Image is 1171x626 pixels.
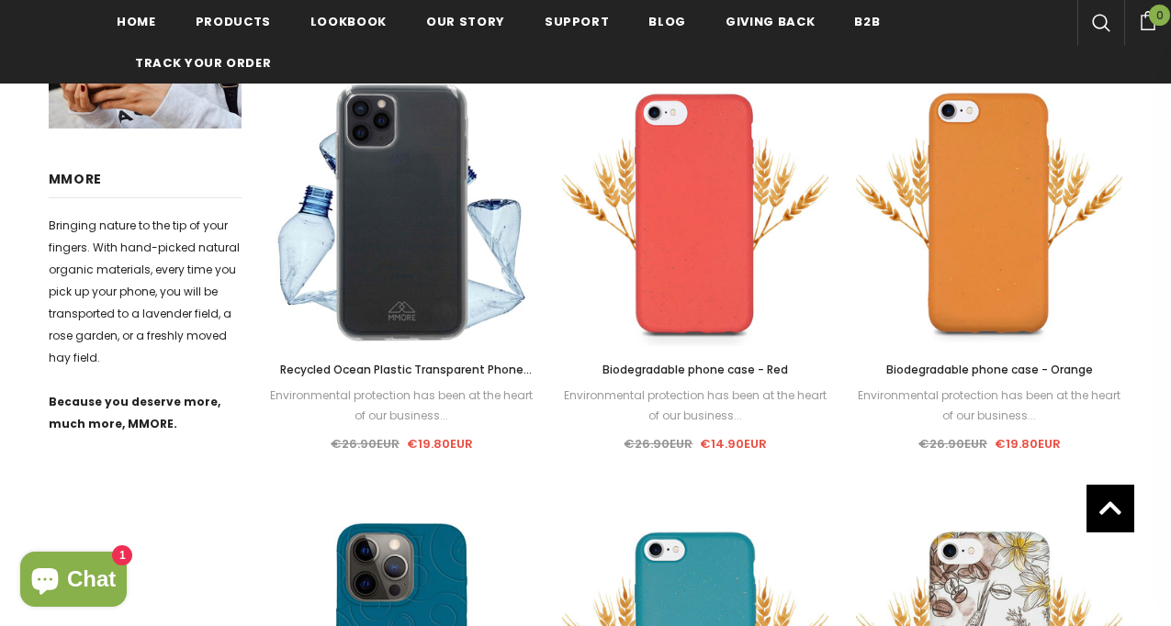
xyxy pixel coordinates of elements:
[886,362,1093,377] span: Biodegradable phone case - Orange
[15,552,132,611] inbox-online-store-chat: Shopify online store chat
[995,435,1061,453] span: €19.80EUR
[918,435,987,453] span: €26.90EUR
[135,41,271,83] a: Track your order
[624,435,692,453] span: €26.90EUR
[49,170,103,188] span: MMORE
[856,360,1122,380] a: Biodegradable phone case - Orange
[49,394,220,431] strong: Because you deserve more, much more, MMORE.
[269,386,535,426] div: Environmental protection has been at the heart of our business...
[407,435,473,453] span: €19.80EUR
[426,13,505,30] span: Our Story
[49,215,242,369] p: Bringing nature to the tip of your fingers. With hand-picked natural organic materials, every tim...
[1124,8,1171,30] a: 0
[196,13,271,30] span: Products
[854,13,880,30] span: B2B
[310,13,387,30] span: Lookbook
[545,13,610,30] span: support
[562,386,828,426] div: Environmental protection has been at the heart of our business...
[117,13,156,30] span: Home
[648,13,686,30] span: Blog
[726,13,815,30] span: Giving back
[331,435,400,453] span: €26.90EUR
[1149,5,1170,26] span: 0
[700,435,767,453] span: €14.90EUR
[602,362,788,377] span: Biodegradable phone case - Red
[280,362,532,397] span: Recycled Ocean Plastic Transparent Phone Case
[856,386,1122,426] div: Environmental protection has been at the heart of our business...
[269,360,535,380] a: Recycled Ocean Plastic Transparent Phone Case
[135,54,271,72] span: Track your order
[562,360,828,380] a: Biodegradable phone case - Red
